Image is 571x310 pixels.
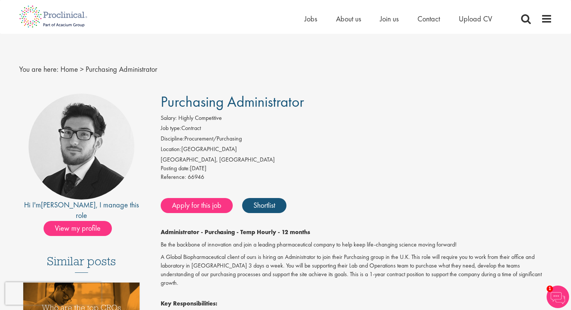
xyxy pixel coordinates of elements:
span: Posting date: [161,164,190,172]
div: Hi I'm , I manage this role [19,200,144,221]
div: [GEOGRAPHIC_DATA], [GEOGRAPHIC_DATA] [161,156,552,164]
p: Be the backbone of innovation and join a leading pharmaceutical company to help keep life-changin... [161,240,552,249]
a: View my profile [44,222,119,232]
a: breadcrumb link [60,64,78,74]
p: A Global Biopharmaceutical client of ours is hiring an Administrator to join their Purchasing gro... [161,253,552,287]
strong: Administrator - Purchasing - Temp Hourly - 12 months [161,228,310,236]
li: Procurement/Purchasing [161,135,552,145]
a: Shortlist [242,198,286,213]
li: Contract [161,124,552,135]
span: Purchasing Administrator [86,64,157,74]
span: > [80,64,84,74]
img: imeage of recruiter Todd Wigmore [29,94,134,200]
span: Highly Competitive [178,114,222,122]
a: Apply for this job [161,198,233,213]
label: Discipline: [161,135,184,143]
span: 1 [547,286,553,292]
h3: Similar posts [47,255,116,273]
a: Jobs [304,14,317,24]
a: Upload CV [459,14,492,24]
li: [GEOGRAPHIC_DATA] [161,145,552,156]
label: Location: [161,145,181,154]
a: Join us [380,14,399,24]
a: [PERSON_NAME] [41,200,96,210]
span: You are here: [19,64,59,74]
img: Chatbot [547,286,569,308]
span: 66946 [188,173,204,181]
label: Reference: [161,173,186,181]
iframe: reCAPTCHA [5,282,101,305]
div: [DATE] [161,164,552,173]
span: View my profile [44,221,112,236]
label: Salary: [161,114,177,122]
label: Job type: [161,124,181,133]
strong: Key Responsibilities: [161,299,217,307]
span: Purchasing Administrator [161,92,304,111]
a: Contact [417,14,440,24]
a: About us [336,14,361,24]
